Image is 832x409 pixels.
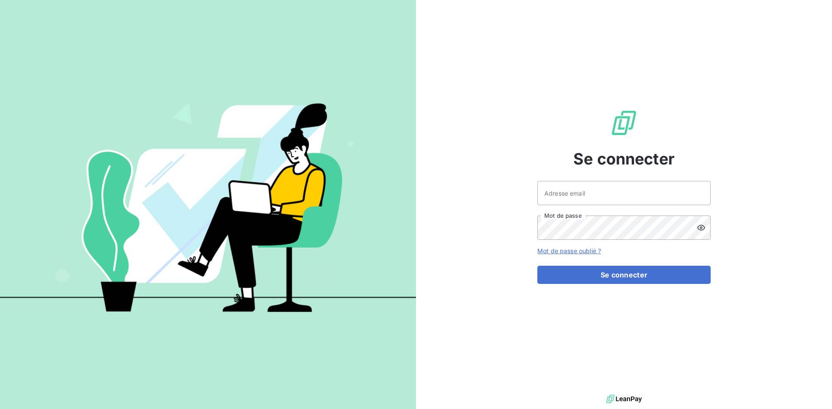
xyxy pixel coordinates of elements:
[537,266,711,284] button: Se connecter
[537,181,711,205] input: placeholder
[537,247,601,254] a: Mot de passe oublié ?
[573,147,675,171] span: Se connecter
[606,393,642,406] img: logo
[610,109,638,137] img: Logo LeanPay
